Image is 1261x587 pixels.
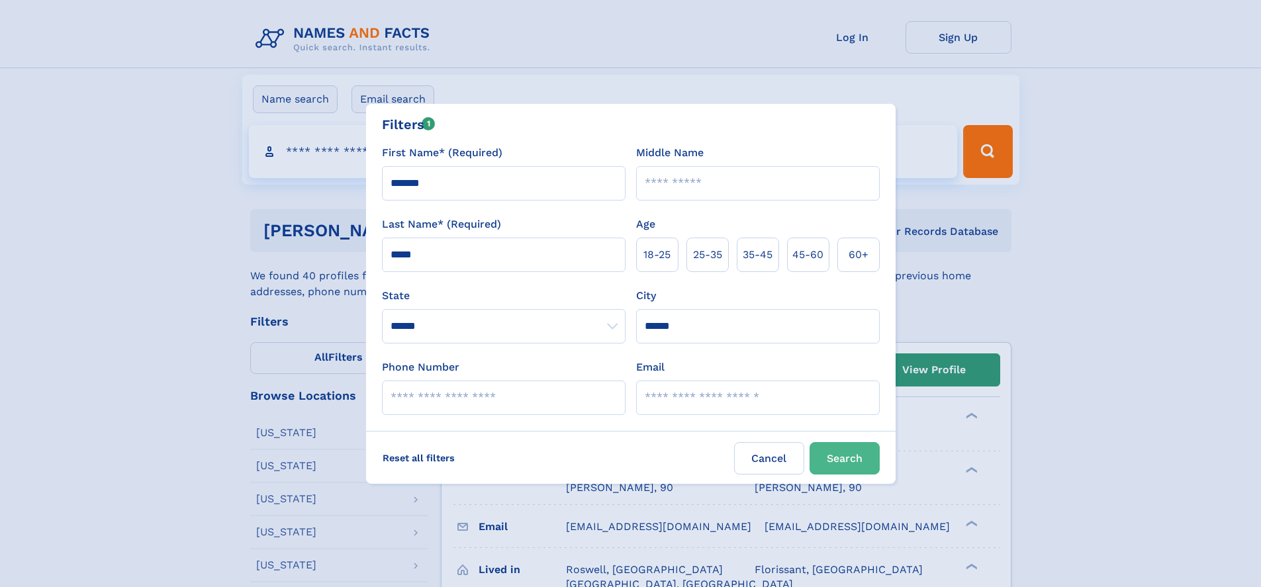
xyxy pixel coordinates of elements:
button: Search [810,442,880,474]
label: Email [636,359,665,375]
label: Phone Number [382,359,459,375]
label: Cancel [734,442,804,474]
label: Last Name* (Required) [382,216,501,232]
label: Age [636,216,655,232]
span: 25‑35 [693,247,722,263]
label: First Name* (Required) [382,145,502,161]
div: Filters [382,114,436,134]
label: State [382,288,626,304]
span: 60+ [849,247,868,263]
span: 35‑45 [743,247,772,263]
label: City [636,288,656,304]
label: Reset all filters [374,442,463,474]
span: 45‑60 [792,247,823,263]
span: 18‑25 [643,247,671,263]
label: Middle Name [636,145,704,161]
